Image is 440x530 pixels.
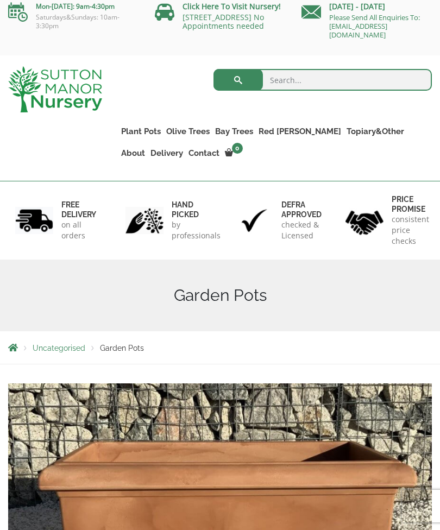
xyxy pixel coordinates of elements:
img: logo [8,66,102,112]
a: Topiary&Other [344,124,407,139]
p: Saturdays&Sundays: 10am-3:30pm [8,13,139,30]
a: Contact [186,146,222,161]
a: About [118,146,148,161]
a: Plant Pots [118,124,164,139]
a: Delivery [148,146,186,161]
nav: Breadcrumbs [8,343,432,352]
img: 2.jpg [125,207,164,235]
a: [STREET_ADDRESS] No Appointments needed [183,12,264,31]
a: Red [PERSON_NAME] [256,124,344,139]
a: Uncategorised [33,344,85,352]
p: consistent price checks [392,214,429,247]
img: 4.jpg [345,204,384,237]
a: Click Here To Visit Nursery! [183,1,281,11]
h6: Defra approved [281,200,322,219]
h6: FREE DELIVERY [61,200,96,219]
img: 3.jpg [235,207,273,235]
span: Garden Pots [100,344,144,352]
h6: Price promise [392,194,429,214]
p: on all orders [61,219,96,241]
a: Bay Trees [212,124,256,139]
h1: Garden Pots [8,286,432,305]
span: 0 [232,143,243,154]
img: 1.jpg [15,207,53,235]
a: 0 [222,146,246,161]
a: Garden Pots [8,479,432,489]
p: checked & Licensed [281,219,322,241]
a: Olive Trees [164,124,212,139]
h6: hand picked [172,200,221,219]
input: Search... [213,69,432,91]
p: by professionals [172,219,221,241]
a: Please Send All Enquiries To: [EMAIL_ADDRESS][DOMAIN_NAME] [329,12,420,40]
